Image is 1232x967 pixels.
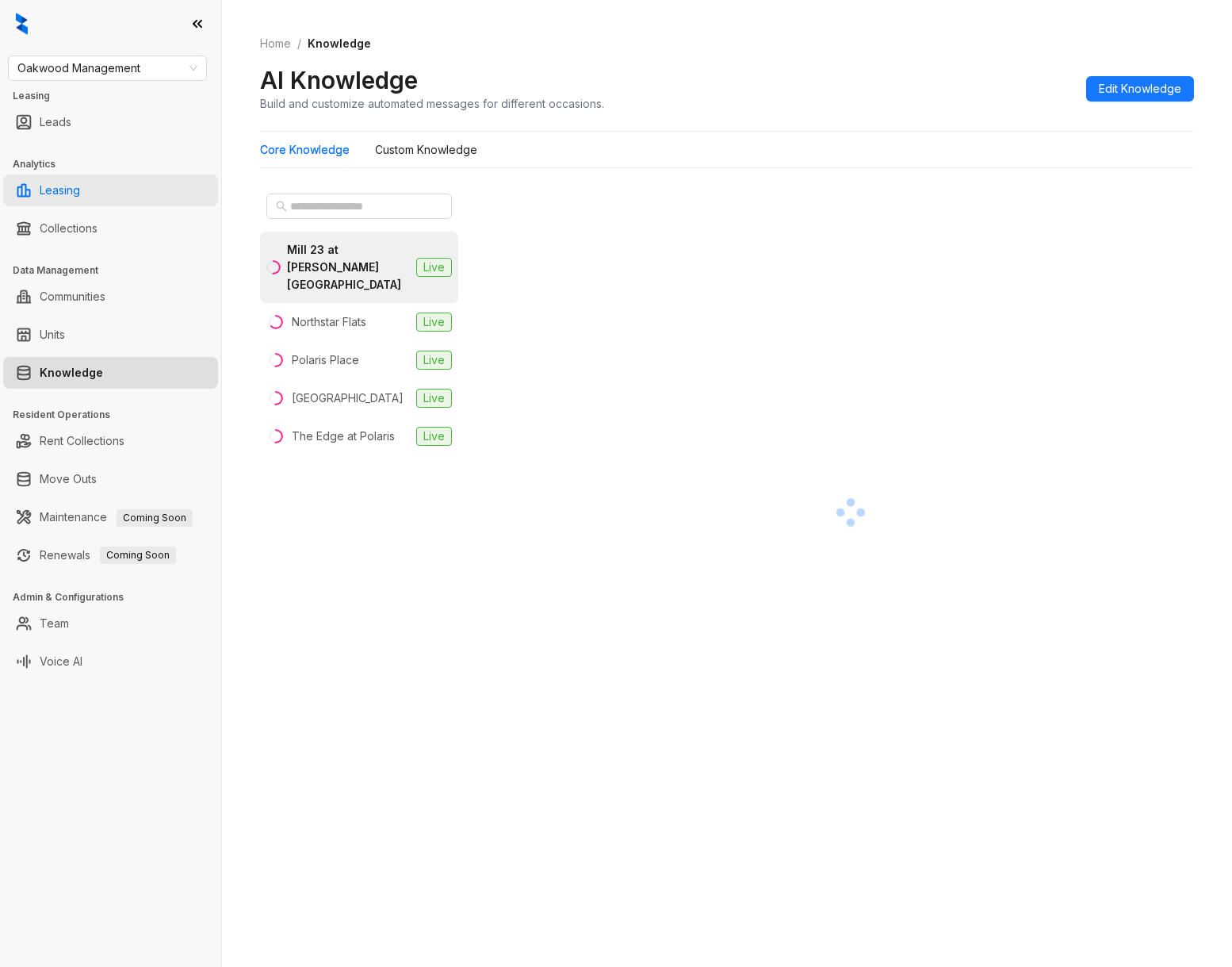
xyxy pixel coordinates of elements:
[13,157,221,171] h3: Analytics
[13,89,221,103] h3: Leasing
[1086,76,1194,102] button: Edit Knowledge
[292,389,404,407] div: [GEOGRAPHIC_DATA]
[3,106,218,138] li: Leads
[3,501,218,533] li: Maintenance
[40,608,69,639] a: Team
[416,258,452,277] span: Live
[40,539,176,571] a: RenewalsComing Soon
[40,425,124,457] a: Rent Collections
[3,539,218,571] li: Renewals
[375,141,477,159] div: Custom Knowledge
[3,319,218,351] li: Units
[276,201,287,212] span: search
[117,509,193,527] span: Coming Soon
[100,547,176,564] span: Coming Soon
[3,357,218,389] li: Knowledge
[40,213,98,244] a: Collections
[3,213,218,244] li: Collections
[40,106,71,138] a: Leads
[416,351,452,370] span: Live
[40,463,97,495] a: Move Outs
[3,425,218,457] li: Rent Collections
[257,35,294,52] a: Home
[40,319,65,351] a: Units
[292,428,395,445] div: The Edge at Polaris
[40,281,105,313] a: Communities
[13,590,221,604] h3: Admin & Configurations
[40,646,82,677] a: Voice AI
[416,313,452,332] span: Live
[287,241,410,294] div: Mill 23 at [PERSON_NAME][GEOGRAPHIC_DATA]
[3,463,218,495] li: Move Outs
[297,35,301,52] li: /
[40,175,80,206] a: Leasing
[13,408,221,422] h3: Resident Operations
[416,427,452,446] span: Live
[1099,80,1181,98] span: Edit Knowledge
[3,281,218,313] li: Communities
[17,56,197,80] span: Oakwood Management
[13,263,221,278] h3: Data Management
[292,313,366,331] div: Northstar Flats
[3,646,218,677] li: Voice AI
[260,95,604,112] div: Build and customize automated messages for different occasions.
[292,351,359,369] div: Polaris Place
[16,13,28,35] img: logo
[3,175,218,206] li: Leasing
[308,36,371,50] span: Knowledge
[260,65,418,95] h2: AI Knowledge
[40,357,103,389] a: Knowledge
[3,608,218,639] li: Team
[416,389,452,408] span: Live
[260,141,350,159] div: Core Knowledge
